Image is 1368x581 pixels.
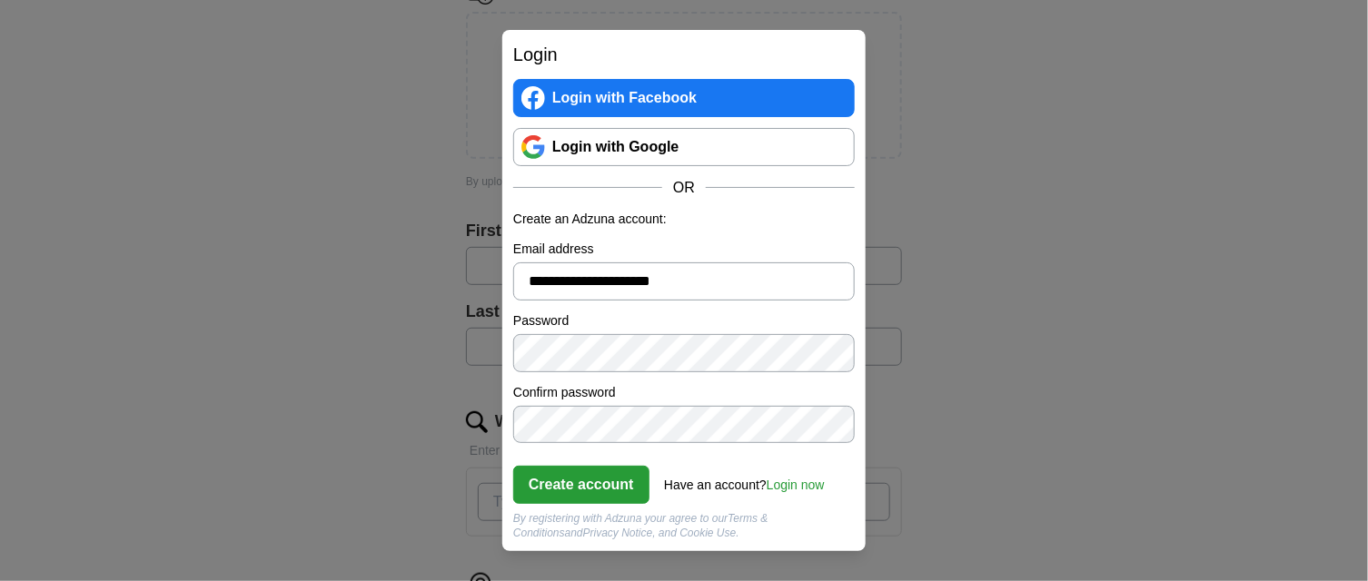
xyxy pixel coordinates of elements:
label: Email address [513,240,855,259]
div: By registering with Adzuna your agree to our and , and Cookie Use. [513,511,855,540]
p: Create an Adzuna account: [513,210,855,229]
a: Login now [767,478,825,492]
label: Password [513,311,855,330]
a: Privacy Notice [583,527,653,539]
a: Terms & Conditions [513,512,768,539]
button: Create account [513,466,649,504]
h2: Login [513,41,855,68]
a: Login with Google [513,128,855,166]
label: Confirm password [513,383,855,402]
a: Login with Facebook [513,79,855,117]
div: Have an account? [664,465,825,495]
span: OR [662,177,706,199]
